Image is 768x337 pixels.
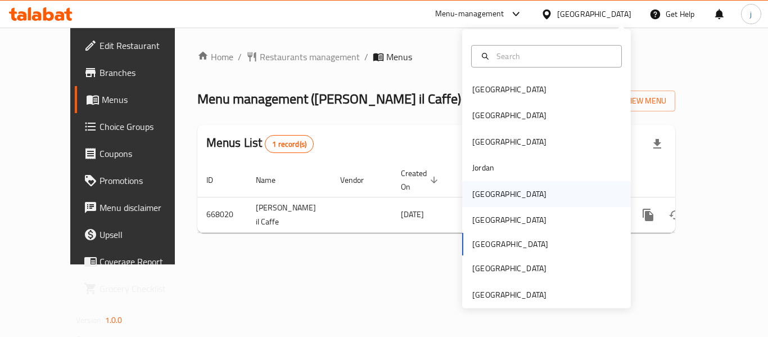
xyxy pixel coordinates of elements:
a: Branches [75,59,198,86]
div: [GEOGRAPHIC_DATA] [472,289,546,301]
span: Coupons [100,147,189,160]
span: Restaurants management [260,50,360,64]
span: j [750,8,752,20]
span: Add New Menu [597,94,666,108]
span: ID [206,173,228,187]
span: Version: [76,313,103,327]
button: Add New Menu [588,91,675,111]
span: Vendor [340,173,378,187]
span: Menu management ( [PERSON_NAME] il Caffe ) [197,86,461,111]
a: Promotions [75,167,198,194]
div: Menu-management [435,7,504,21]
div: [GEOGRAPHIC_DATA] [472,136,546,148]
div: [GEOGRAPHIC_DATA] [472,109,546,122]
button: more [635,201,662,228]
button: Change Status [662,201,689,228]
div: Export file [644,131,671,158]
a: Home [197,50,233,64]
td: [PERSON_NAME] il Caffe [247,197,331,232]
span: 1 record(s) [265,139,313,150]
span: 1.0.0 [105,313,123,327]
span: Menus [102,93,189,106]
div: Jordan [472,161,494,174]
a: Choice Groups [75,113,198,140]
div: [GEOGRAPHIC_DATA] [472,188,546,200]
span: Edit Restaurant [100,39,189,52]
div: [GEOGRAPHIC_DATA] [472,262,546,275]
a: Grocery Checklist [75,275,198,302]
a: Menus [75,86,198,113]
a: Restaurants management [246,50,360,64]
td: 668020 [197,197,247,232]
a: Upsell [75,221,198,248]
span: Branches [100,66,189,79]
input: Search [492,50,615,62]
div: [GEOGRAPHIC_DATA] [472,214,546,226]
div: Total records count [265,135,314,153]
span: Name [256,173,290,187]
span: Upsell [100,228,189,241]
nav: breadcrumb [197,50,676,64]
span: Created On [401,167,441,194]
a: Edit Restaurant [75,32,198,59]
a: Coupons [75,140,198,167]
span: Promotions [100,174,189,187]
span: [DATE] [401,207,424,222]
span: Menus [386,50,412,64]
span: Coverage Report [100,255,189,268]
a: Coverage Report [75,248,198,275]
a: Menu disclaimer [75,194,198,221]
li: / [364,50,368,64]
span: Grocery Checklist [100,282,189,295]
div: [GEOGRAPHIC_DATA] [472,83,546,96]
span: Menu disclaimer [100,201,189,214]
li: / [238,50,242,64]
div: [GEOGRAPHIC_DATA] [557,8,631,20]
span: Choice Groups [100,120,189,133]
h2: Menus List [206,134,314,153]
